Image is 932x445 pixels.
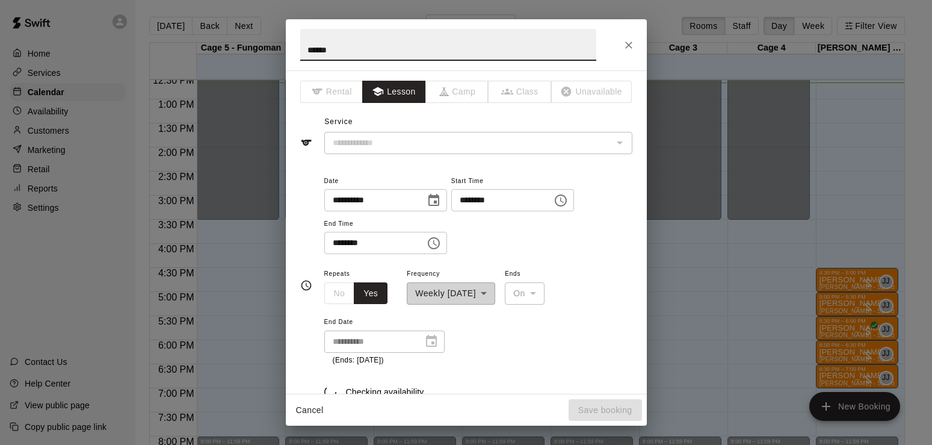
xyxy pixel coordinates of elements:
button: Choose time, selected time is 4:30 PM [422,231,446,255]
button: Choose date, selected date is Sep 11, 2025 [422,188,446,213]
span: Start Time [451,173,574,190]
div: On [505,282,545,305]
span: Date [324,173,447,190]
button: Close [618,34,640,56]
button: Cancel [291,399,329,422]
span: Ends [505,266,545,282]
span: End Time [324,216,447,232]
span: Repeats [324,266,398,282]
button: Lesson [362,81,425,103]
span: The type of an existing booking cannot be changed [552,81,632,103]
span: The type of an existing booking cannot be changed [300,81,363,103]
span: End Date [324,314,445,331]
p: (Ends: [DATE]) [333,355,436,367]
button: Yes [354,282,387,305]
div: The service of an existing booking cannot be changed [324,132,632,154]
span: Service [324,117,353,126]
svg: Timing [300,279,312,291]
span: Frequency [407,266,495,282]
div: outlined button group [324,282,388,305]
span: The type of an existing booking cannot be changed [426,81,489,103]
span: The type of an existing booking cannot be changed [489,81,552,103]
p: Checking availability... [346,386,431,398]
svg: Service [300,137,312,149]
button: Choose time, selected time is 4:00 PM [549,188,573,213]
